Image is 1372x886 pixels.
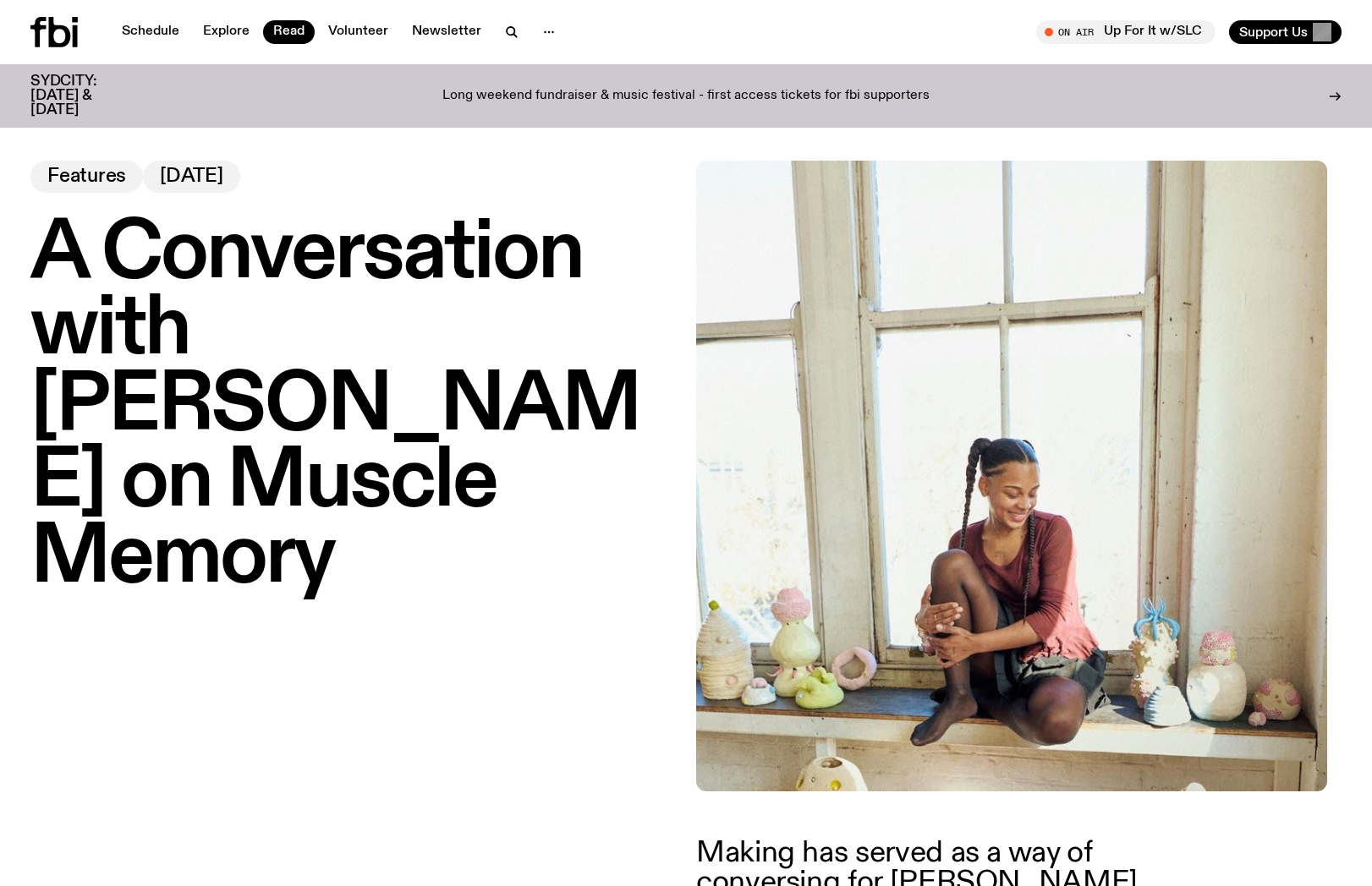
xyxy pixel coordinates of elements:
a: Schedule [112,20,189,44]
span: [DATE] [160,167,223,186]
button: On AirUp For It w/SLC [1036,20,1216,44]
h3: SYDCITY: [DATE] & [DATE] [30,74,139,118]
h1: A Conversation with [PERSON_NAME] on Muscle Memory [30,216,676,597]
span: Support Us [1239,25,1308,40]
span: Features [47,167,126,186]
a: Newsletter [402,20,491,44]
p: Long weekend fundraiser & music festival - first access tickets for fbi supporters [442,89,930,104]
a: Read [263,20,315,44]
a: Volunteer [318,20,398,44]
a: Explore [193,20,260,44]
button: Support Us [1229,20,1342,44]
